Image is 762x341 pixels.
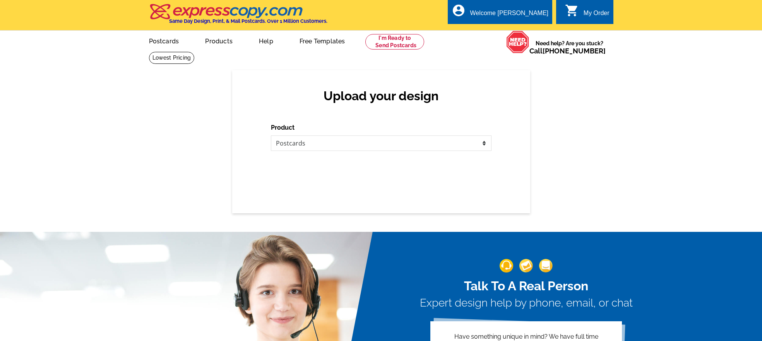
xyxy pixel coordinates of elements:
a: Help [247,31,286,50]
img: support-img-2.png [519,259,533,272]
span: Need help? Are you stuck? [529,39,610,55]
span: Call [529,47,606,55]
h2: Upload your design [279,89,484,103]
a: Free Templates [287,31,358,50]
img: help [506,31,529,53]
a: [PHONE_NUMBER] [543,47,606,55]
i: account_circle [452,3,466,17]
h3: Expert design help by phone, email, or chat [420,296,633,310]
h2: Talk To A Real Person [420,279,633,293]
label: Product [271,123,295,132]
img: support-img-1.png [500,259,513,272]
div: My Order [584,10,610,21]
img: support-img-3_1.png [539,259,553,272]
a: Products [193,31,245,50]
a: shopping_cart My Order [565,9,610,18]
a: Postcards [137,31,192,50]
a: Same Day Design, Print, & Mail Postcards. Over 1 Million Customers. [149,9,327,24]
i: shopping_cart [565,3,579,17]
div: Welcome [PERSON_NAME] [470,10,548,21]
h4: Same Day Design, Print, & Mail Postcards. Over 1 Million Customers. [169,18,327,24]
